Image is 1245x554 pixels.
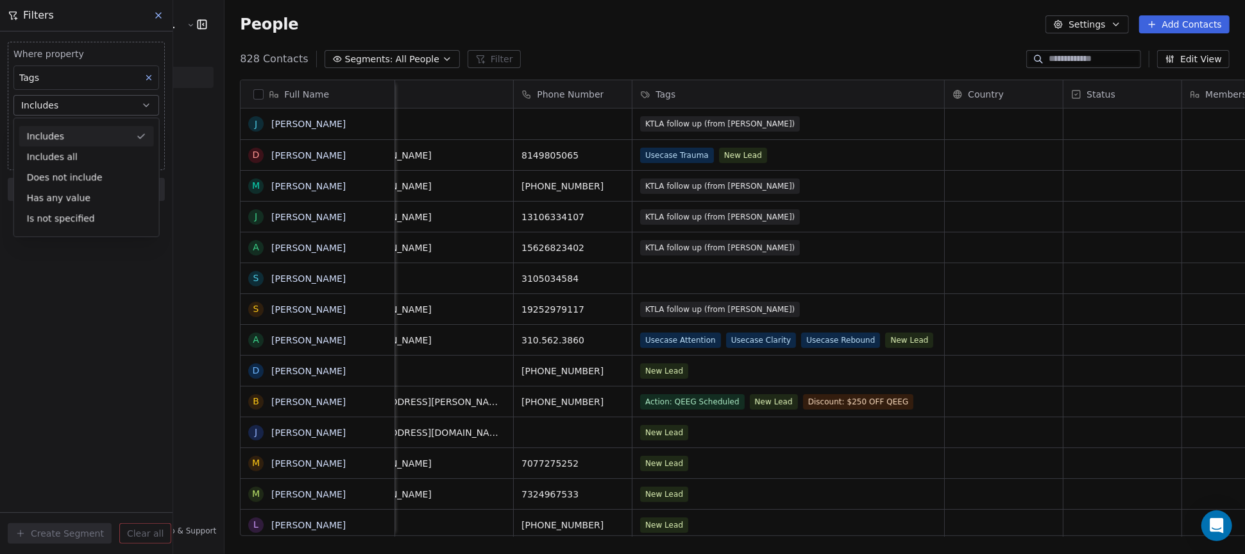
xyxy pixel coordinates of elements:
a: [PERSON_NAME] [271,273,346,284]
a: [PERSON_NAME] [271,150,346,160]
a: [PERSON_NAME] [271,119,346,129]
div: M [252,456,260,470]
button: Add Contacts [1139,15,1230,33]
span: New Lead [719,148,767,163]
div: J [255,117,257,131]
div: Has any value [19,187,154,208]
span: Status [1087,88,1115,101]
div: J [255,426,257,439]
span: Discount: $250 OFF QEEG [803,394,914,410]
span: 7324967533 [521,488,624,501]
div: Includes all [19,146,154,167]
span: New Lead [640,517,688,533]
span: Help & Support [157,526,216,536]
div: M [252,487,260,501]
div: Is not specified [19,208,154,229]
span: 15626823402 [521,241,624,254]
span: New Lead [886,333,934,348]
span: Full Name [284,88,329,101]
span: 310.562.3860 [521,334,624,347]
span: [PHONE_NUMBER] [521,365,624,377]
span: Usecase Attention [640,333,721,348]
div: Open Intercom Messenger [1201,510,1232,541]
a: Help & Support [144,526,216,536]
div: D [253,364,260,377]
span: Phone Number [537,88,604,101]
span: KTLA follow up (from [PERSON_NAME]) [640,240,800,255]
span: 3105034584 [521,272,624,285]
span: 19252979117 [521,303,624,316]
div: Country [945,80,1063,108]
a: [PERSON_NAME] [271,520,346,530]
span: People [240,15,298,34]
span: Usecase Rebound [802,333,881,348]
div: Status [1063,80,1181,108]
a: [PERSON_NAME] [271,366,346,376]
div: A [253,333,260,347]
a: [PERSON_NAME] [271,243,346,253]
span: All People [396,53,439,66]
div: S [253,272,259,285]
a: [PERSON_NAME] [271,181,346,191]
span: Action: QEEG Scheduled [640,394,745,410]
button: Edit View [1157,50,1230,68]
div: l [253,518,258,532]
button: Settings [1046,15,1128,33]
span: New Lead [640,456,688,471]
span: 8149805065 [521,149,624,162]
span: New Lead [750,394,798,410]
div: M [252,179,260,193]
span: Usecase Clarity [726,333,796,348]
div: Phone Number [514,80,632,108]
div: D [253,148,260,162]
a: [PERSON_NAME] [271,428,346,438]
div: A [253,241,260,254]
a: [PERSON_NAME] [271,335,346,345]
span: New Lead [640,425,688,440]
span: [PHONE_NUMBER] [521,180,624,193]
span: KTLA follow up (from [PERSON_NAME]) [640,302,800,317]
div: Suggestions [14,126,159,229]
span: Country [968,88,1004,101]
div: Tags [632,80,944,108]
div: J [255,210,257,223]
button: Peak Brain [GEOGRAPHIC_DATA] [15,13,178,35]
a: [PERSON_NAME] [271,489,346,499]
span: KTLA follow up (from [PERSON_NAME]) [640,116,800,132]
span: Usecase Trauma [640,148,714,163]
div: Full Name [241,80,394,108]
span: New Lead [640,363,688,379]
span: 828 Contacts [240,51,308,67]
a: [PERSON_NAME] [271,212,346,222]
span: KTLA follow up (from [PERSON_NAME]) [640,209,800,225]
span: 13106334107 [521,211,624,223]
div: Does not include [19,167,154,187]
span: KTLA follow up (from [PERSON_NAME]) [640,178,800,194]
div: S [253,302,259,316]
div: B [253,395,260,408]
div: grid [241,108,395,537]
a: [PERSON_NAME] [271,304,346,315]
span: New Lead [640,487,688,502]
span: Segments: [345,53,393,66]
span: 7077275252 [521,457,624,470]
span: [PHONE_NUMBER] [521,519,624,532]
a: [PERSON_NAME] [271,397,346,407]
a: [PERSON_NAME] [271,458,346,469]
span: Tags [656,88,675,101]
div: Includes [19,126,154,146]
span: [PHONE_NUMBER] [521,395,624,408]
button: Filter [468,50,521,68]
